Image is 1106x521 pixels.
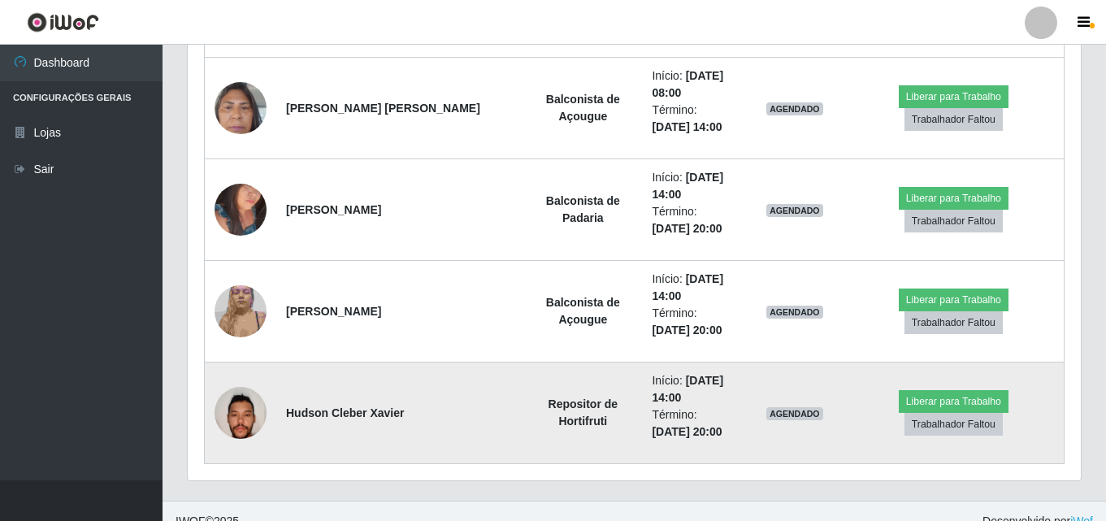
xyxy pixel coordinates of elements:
[215,276,267,345] img: 1674608035809.jpeg
[27,12,99,33] img: CoreUI Logo
[904,311,1003,334] button: Trabalhador Faltou
[215,73,267,142] img: 1706817877089.jpeg
[766,204,823,217] span: AGENDADO
[286,406,405,419] strong: Hudson Cleber Xavier
[899,390,1008,413] button: Liberar para Trabalho
[899,289,1008,311] button: Liberar para Trabalho
[766,407,823,420] span: AGENDADO
[652,69,723,99] time: [DATE] 08:00
[766,306,823,319] span: AGENDADO
[904,413,1003,436] button: Trabalhador Faltou
[652,120,722,133] time: [DATE] 14:00
[652,372,736,406] li: Início:
[286,102,480,115] strong: [PERSON_NAME] [PERSON_NAME]
[652,203,736,237] li: Término:
[652,406,736,441] li: Término:
[652,323,722,336] time: [DATE] 20:00
[652,171,723,201] time: [DATE] 14:00
[215,175,267,244] img: 1754358574764.jpeg
[652,169,736,203] li: Início:
[652,271,736,305] li: Início:
[652,67,736,102] li: Início:
[652,305,736,339] li: Término:
[904,210,1003,232] button: Trabalhador Faltou
[766,102,823,115] span: AGENDADO
[652,425,722,438] time: [DATE] 20:00
[652,272,723,302] time: [DATE] 14:00
[904,108,1003,131] button: Trabalhador Faltou
[899,85,1008,108] button: Liberar para Trabalho
[652,374,723,404] time: [DATE] 14:00
[286,305,381,318] strong: [PERSON_NAME]
[215,378,267,447] img: 1723860652923.jpeg
[899,187,1008,210] button: Liberar para Trabalho
[652,222,722,235] time: [DATE] 20:00
[546,93,620,123] strong: Balconista de Açougue
[286,203,381,216] strong: [PERSON_NAME]
[546,296,620,326] strong: Balconista de Açougue
[546,194,620,224] strong: Balconista de Padaria
[549,397,618,428] strong: Repositor de Hortifruti
[652,102,736,136] li: Término:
